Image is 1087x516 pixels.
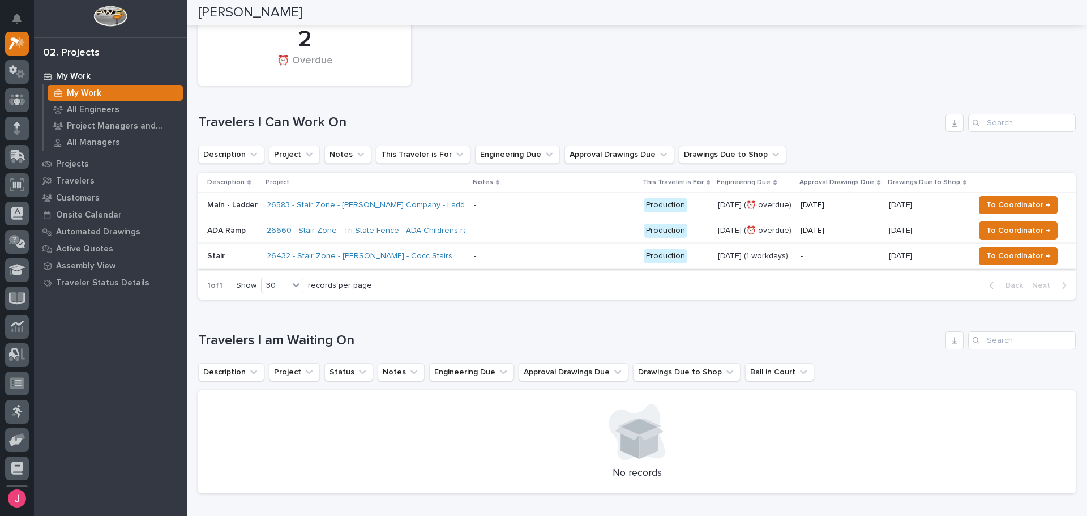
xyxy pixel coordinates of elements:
[267,251,452,261] a: 26432 - Stair Zone - [PERSON_NAME] - Cocc Stairs
[34,274,187,291] a: Traveler Status Details
[198,146,264,164] button: Description
[979,247,1058,265] button: To Coordinator →
[986,198,1050,212] span: To Coordinator →
[198,363,264,381] button: Description
[67,121,178,131] p: Project Managers and Engineers
[267,226,478,236] a: 26660 - Stair Zone - Tri State Fence - ADA Childrens ramp
[56,227,140,237] p: Automated Drawings
[745,363,814,381] button: Ball in Court
[44,85,187,101] a: My Work
[34,257,187,274] a: Assembly View
[56,159,89,169] p: Projects
[44,101,187,117] a: All Engineers
[198,272,232,300] p: 1 of 1
[718,226,791,236] p: [DATE] (⏰ overdue)
[262,280,289,292] div: 30
[269,146,320,164] button: Project
[44,118,187,134] a: Project Managers and Engineers
[56,193,100,203] p: Customers
[56,278,149,288] p: Traveler Status Details
[968,114,1076,132] input: Search
[1032,280,1057,291] span: Next
[266,176,289,189] p: Project
[212,467,1062,480] p: No records
[207,251,258,261] p: Stair
[979,221,1058,240] button: To Coordinator →
[236,281,256,291] p: Show
[519,363,628,381] button: Approval Drawings Due
[267,201,521,210] a: 26583 - Stair Zone - [PERSON_NAME] Company - Ladder with Platform
[979,196,1058,214] button: To Coordinator →
[474,201,476,210] div: -
[207,176,245,189] p: Description
[308,281,372,291] p: records per page
[799,176,874,189] p: Approval Drawings Due
[217,25,392,54] div: 2
[564,146,674,164] button: Approval Drawings Due
[324,146,371,164] button: Notes
[999,280,1023,291] span: Back
[801,201,879,210] p: [DATE]
[34,223,187,240] a: Automated Drawings
[717,176,771,189] p: Engineering Due
[644,224,687,238] div: Production
[34,189,187,206] a: Customers
[473,176,493,189] p: Notes
[198,218,1076,244] tr: ADA Ramp26660 - Stair Zone - Tri State Fence - ADA Childrens ramp - Production[DATE] (⏰ overdue)[...
[34,172,187,189] a: Travelers
[34,240,187,257] a: Active Quotes
[56,244,113,254] p: Active Quotes
[633,363,741,381] button: Drawings Due to Shop
[56,210,122,220] p: Onsite Calendar
[198,5,302,21] h2: [PERSON_NAME]
[801,226,879,236] p: [DATE]
[986,249,1050,263] span: To Coordinator →
[14,14,29,32] div: Notifications
[5,487,29,510] button: users-avatar
[56,176,95,186] p: Travelers
[207,201,258,210] p: Main - Ladder
[643,176,704,189] p: This Traveler is For
[474,251,476,261] div: -
[34,155,187,172] a: Projects
[378,363,425,381] button: Notes
[980,280,1028,291] button: Back
[207,226,258,236] p: ADA Ramp
[644,249,687,263] div: Production
[644,198,687,212] div: Production
[67,138,120,148] p: All Managers
[198,193,1076,218] tr: Main - Ladder26583 - Stair Zone - [PERSON_NAME] Company - Ladder with Platform - Production[DATE]...
[889,249,915,261] p: [DATE]
[67,105,119,115] p: All Engineers
[56,261,115,271] p: Assembly View
[718,201,791,210] p: [DATE] (⏰ overdue)
[198,244,1076,269] tr: Stair26432 - Stair Zone - [PERSON_NAME] - Cocc Stairs - Production[DATE] (1 workdays)-[DATE][DATE...
[34,67,187,84] a: My Work
[34,206,187,223] a: Onsite Calendar
[889,198,915,210] p: [DATE]
[888,176,960,189] p: Drawings Due to Shop
[718,251,791,261] p: [DATE] (1 workdays)
[968,331,1076,349] input: Search
[801,251,879,261] p: -
[429,363,514,381] button: Engineering Due
[679,146,786,164] button: Drawings Due to Shop
[324,363,373,381] button: Status
[93,6,127,27] img: Workspace Logo
[1028,280,1076,291] button: Next
[269,363,320,381] button: Project
[44,134,187,150] a: All Managers
[67,88,101,99] p: My Work
[5,7,29,31] button: Notifications
[198,332,941,349] h1: Travelers I am Waiting On
[376,146,470,164] button: This Traveler is For
[889,224,915,236] p: [DATE]
[217,55,392,79] div: ⏰ Overdue
[43,47,100,59] div: 02. Projects
[986,224,1050,237] span: To Coordinator →
[475,146,560,164] button: Engineering Due
[474,226,476,236] div: -
[56,71,91,82] p: My Work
